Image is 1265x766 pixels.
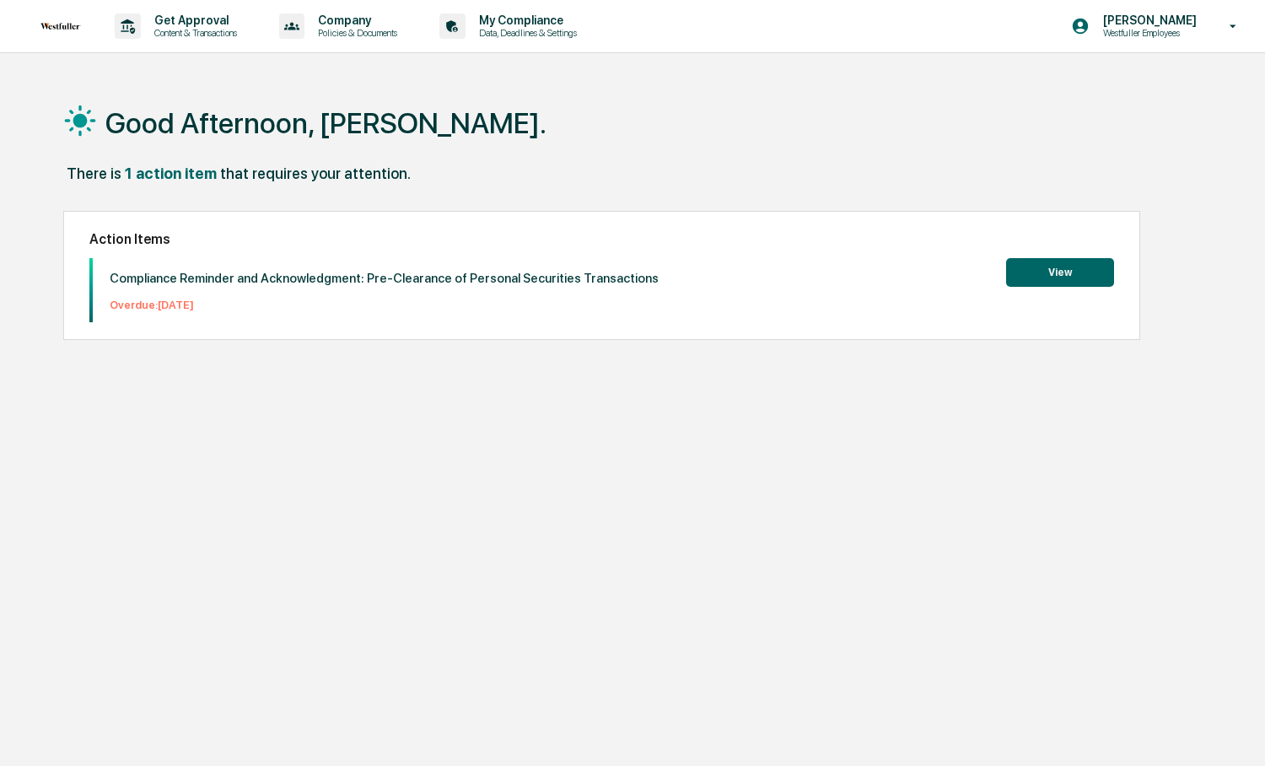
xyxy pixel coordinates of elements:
[1090,13,1205,27] p: [PERSON_NAME]
[110,271,659,286] p: Compliance Reminder and Acknowledgment: Pre-Clearance of Personal Securities Transactions
[304,13,406,27] p: Company
[125,165,217,182] div: 1 action item
[89,231,1114,247] h2: Action Items
[466,27,585,39] p: Data, Deadlines & Settings
[304,27,406,39] p: Policies & Documents
[1006,258,1114,287] button: View
[466,13,585,27] p: My Compliance
[40,23,81,30] img: logo
[105,106,546,140] h1: Good Afternoon, [PERSON_NAME].
[1006,263,1114,279] a: View
[220,165,411,182] div: that requires your attention.
[67,165,121,182] div: There is
[141,27,245,39] p: Content & Transactions
[1090,27,1205,39] p: Westfuller Employees
[110,299,659,311] p: Overdue: [DATE]
[141,13,245,27] p: Get Approval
